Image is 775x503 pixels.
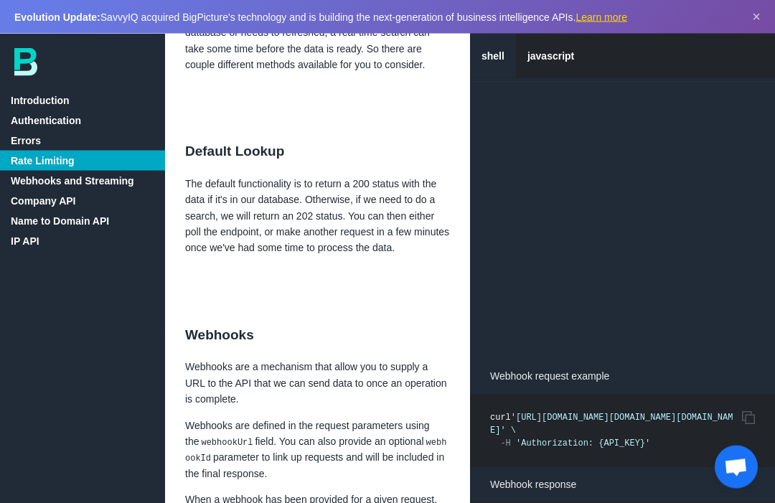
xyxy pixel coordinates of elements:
[500,439,510,449] span: -H
[516,34,586,78] a: javascript
[490,413,733,436] span: '[URL][DOMAIN_NAME][DOMAIN_NAME][DOMAIN_NAME]'
[165,359,470,408] p: Webhooks are a mechanism that allow you to supply a URL to the API that we can send data to once ...
[715,446,758,489] div: Open chat
[14,11,627,23] span: SavvyIQ acquired BigPicture's technology and is building the next-generation of business intellig...
[470,359,775,394] p: Webhook request example
[199,436,255,451] code: webhookUrl
[516,439,650,449] span: 'Authorization: {API_KEY}'
[165,311,470,360] h2: Webhooks
[165,177,470,257] p: The default functionality is to return a 200 status with the data if it's in our database. Otherw...
[165,128,470,177] h2: Default Lookup
[14,11,100,23] strong: Evolution Update:
[14,48,37,76] img: bp-logo-B-teal.svg
[470,468,775,502] p: Webhook response
[165,418,470,483] p: Webhooks are defined in the request parameters using the field. You can also provide an optional ...
[752,9,761,25] button: Dismiss announcement
[490,413,733,449] code: curl
[511,426,516,436] span: \
[576,11,627,23] a: Learn more
[185,436,446,466] code: webhookId
[470,34,516,78] a: shell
